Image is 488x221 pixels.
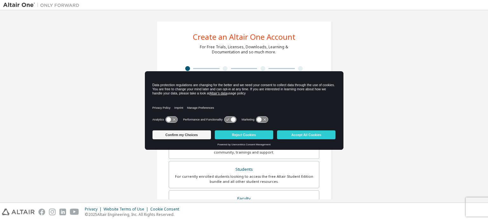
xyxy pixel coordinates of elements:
[59,209,66,215] img: linkedin.svg
[200,45,288,55] div: For Free Trials, Licenses, Downloads, Learning & Documentation and so much more.
[70,209,79,215] img: youtube.svg
[193,33,295,41] div: Create an Altair One Account
[150,207,183,212] div: Cookie Consent
[38,209,45,215] img: facebook.svg
[85,207,104,212] div: Privacy
[173,165,315,174] div: Students
[49,209,56,215] img: instagram.svg
[173,174,315,184] div: For currently enrolled students looking to access the free Altair Student Edition bundle and all ...
[104,207,150,212] div: Website Terms of Use
[3,2,83,8] img: Altair One
[85,212,183,217] p: © 2025 Altair Engineering, Inc. All Rights Reserved.
[2,209,35,215] img: altair_logo.svg
[173,194,315,203] div: Faculty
